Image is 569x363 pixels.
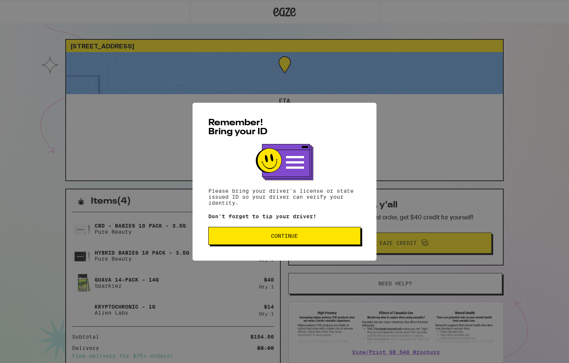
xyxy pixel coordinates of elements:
[271,233,298,238] span: Continue
[5,5,54,11] span: Hi. Need any help?
[208,118,268,136] span: Remember! Bring your ID
[208,227,361,245] button: Continue
[208,213,361,219] p: Don't forget to tip your driver!
[208,188,361,206] p: Please bring your driver's license or state issued ID so your driver can verify your identity.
